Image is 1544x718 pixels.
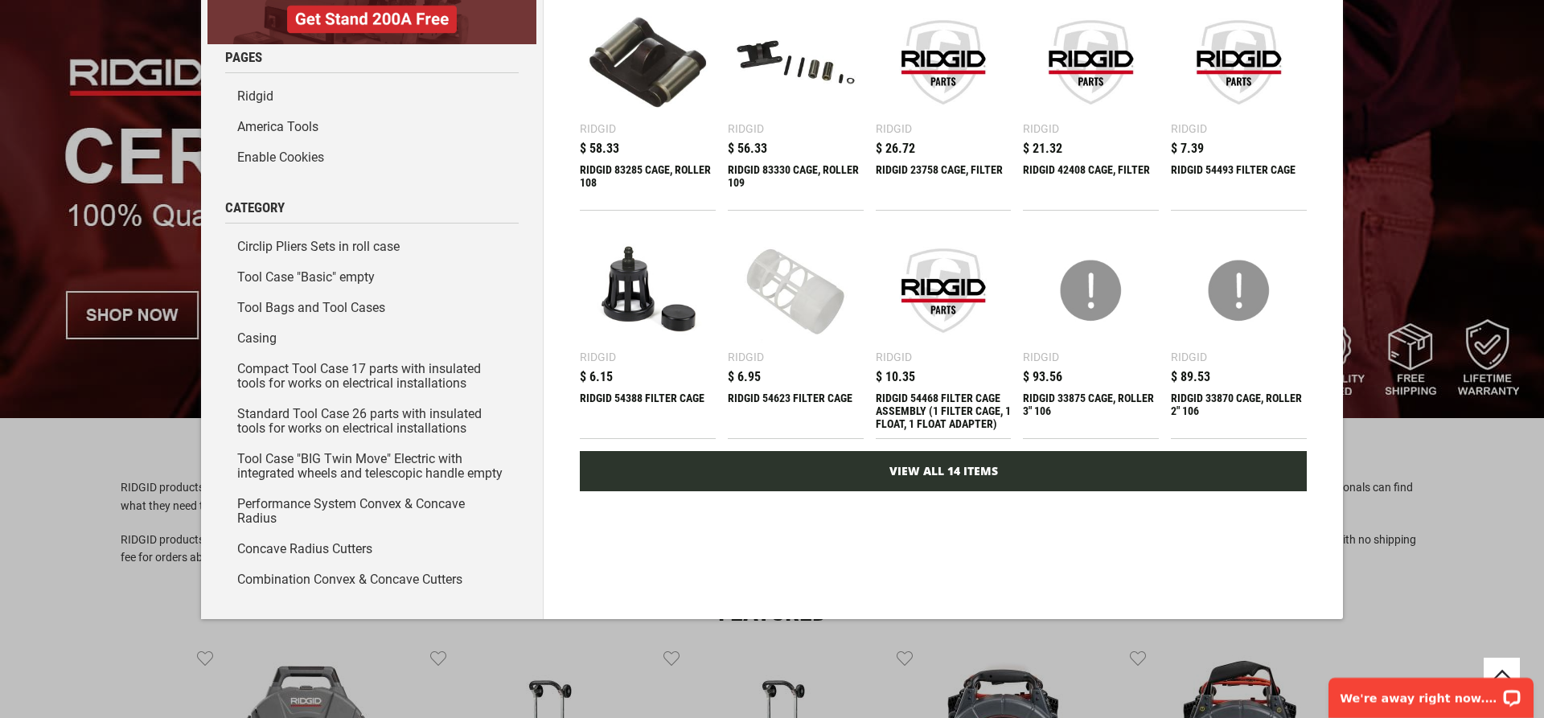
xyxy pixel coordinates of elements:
[225,399,519,444] a: Standard Tool Case 26 parts with insulated tools for works on electrical installations
[1171,351,1207,363] div: Ridgid
[1179,231,1299,351] img: RIDGID 33870 CAGE, ROLLER 2
[1171,163,1307,202] div: RIDGID 54493 FILTER CAGE
[728,351,764,363] div: Ridgid
[1023,163,1159,202] div: RIDGID 42408 CAGE, FILTER
[1023,123,1059,134] div: Ridgid
[876,351,912,363] div: Ridgid
[1171,392,1307,430] div: RIDGID 33870 CAGE, ROLLER 2
[736,2,856,122] img: RIDGID 83330 CAGE, ROLLER 109
[580,123,616,134] div: Ridgid
[225,564,519,595] a: Combination Convex & Concave Cutters
[225,293,519,323] a: Tool Bags and Tool Cases
[225,444,519,489] a: Tool Case "BIG Twin Move" Electric with integrated wheels and telescopic handle empty
[225,534,519,564] a: Concave Radius Cutters
[876,142,915,155] span: $ 26.72
[876,123,912,134] div: Ridgid
[580,163,716,202] div: RIDGID 83285 CAGE, ROLLER 108
[225,112,519,142] a: America Tools
[1171,223,1307,438] a: RIDGID 33870 CAGE, ROLLER 2 Ridgid $ 89.53 RIDGID 33870 CAGE, ROLLER 2" 106
[884,231,1004,351] img: RIDGID 54468 FILTER CAGE ASSEMBLY (1 FILTER CAGE, 1 FLOAT, 1 FLOAT ADAPTER)
[580,223,716,438] a: RIDGID 54388 FILTER CAGE Ridgid $ 6.15 RIDGID 54388 FILTER CAGE
[876,371,915,384] span: $ 10.35
[736,231,856,351] img: RIDGID 54623 FILTER CAGE
[876,163,1012,202] div: RIDGID 23758 CAGE, FILTER
[225,81,519,112] a: Ridgid
[225,201,285,215] span: Category
[876,223,1012,438] a: RIDGID 54468 FILTER CAGE ASSEMBLY (1 FILTER CAGE, 1 FLOAT, 1 FLOAT ADAPTER) Ridgid $ 10.35 RIDGID...
[1023,351,1059,363] div: Ridgid
[225,232,519,262] a: Circlip Pliers Sets in roll case
[1171,371,1210,384] span: $ 89.53
[1171,142,1204,155] span: $ 7.39
[1023,142,1062,155] span: $ 21.32
[580,351,616,363] div: Ridgid
[1318,667,1544,718] iframe: LiveChat chat widget
[225,262,519,293] a: Tool Case "Basic" empty
[728,223,864,438] a: RIDGID 54623 FILTER CAGE Ridgid $ 6.95 RIDGID 54623 FILTER CAGE
[1023,371,1062,384] span: $ 93.56
[1179,2,1299,122] img: RIDGID 54493 FILTER CAGE
[588,2,708,122] img: RIDGID 83285 CAGE, ROLLER 108
[588,231,708,351] img: RIDGID 54388 FILTER CAGE
[728,142,767,155] span: $ 56.33
[876,392,1012,430] div: RIDGID 54468 FILTER CAGE ASSEMBLY (1 FILTER CAGE, 1 FLOAT, 1 FLOAT ADAPTER)
[1023,392,1159,430] div: RIDGID 33875 CAGE, ROLLER 3
[884,2,1004,122] img: RIDGID 23758 CAGE, FILTER
[728,392,864,430] div: RIDGID 54623 FILTER CAGE
[225,142,519,173] a: Enable Cookies
[1031,2,1151,122] img: RIDGID 42408 CAGE, FILTER
[225,354,519,399] a: Compact Tool Case 17 parts with insulated tools for works on electrical installations
[728,123,764,134] div: Ridgid
[580,392,716,430] div: RIDGID 54388 FILTER CAGE
[225,51,262,64] span: Pages
[1023,223,1159,438] a: RIDGID 33875 CAGE, ROLLER 3 Ridgid $ 93.56 RIDGID 33875 CAGE, ROLLER 3" 106
[1031,231,1151,351] img: RIDGID 33875 CAGE, ROLLER 3
[728,163,864,202] div: RIDGID 83330 CAGE, ROLLER 109
[225,323,519,354] a: Casing
[580,451,1307,491] a: View All 14 Items
[225,489,519,534] a: Performance System Convex & Concave Radius
[1171,123,1207,134] div: Ridgid
[580,142,619,155] span: $ 58.33
[728,371,761,384] span: $ 6.95
[580,371,613,384] span: $ 6.15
